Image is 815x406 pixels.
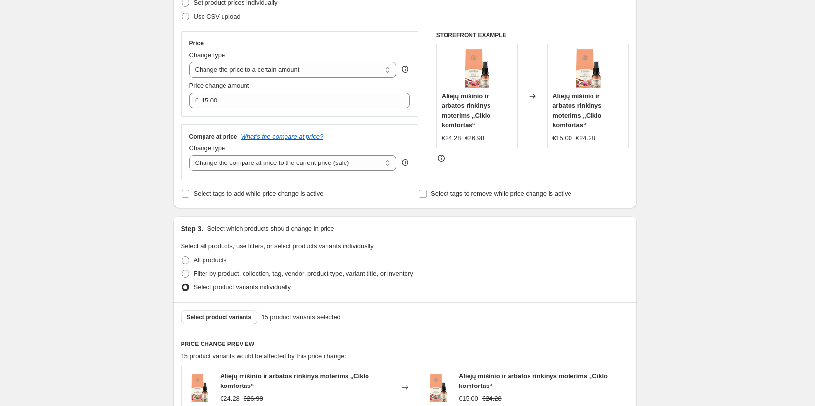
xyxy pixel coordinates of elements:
[442,92,490,129] span: Aliejų mišinio ir arbatos rinkinys moterims „Ciklo komfortas“
[459,394,478,404] div: €15.00
[442,133,461,143] div: €24.28
[457,49,496,88] img: ciklo_misinys_arbata_be-fono_80x.png
[220,372,369,389] span: Aliejų mišinio ir arbatos rinkinys moterims „Ciklo komfortas“
[181,340,629,348] h6: PRICE CHANGE PREVIEW
[261,312,341,322] span: 15 product variants selected
[181,310,258,324] button: Select product variants
[244,394,263,404] strike: €26.98
[459,372,608,389] span: Aliejų mišinio ir arbatos rinkinys moterims „Ciklo komfortas“
[431,190,571,197] span: Select tags to remove while price change is active
[220,394,240,404] div: €24.28
[482,394,502,404] strike: €24.28
[425,373,451,402] img: ciklo_misinys_arbata_be-fono_80x.png
[189,40,204,47] h3: Price
[194,13,241,20] span: Use CSV upload
[189,144,225,152] span: Change type
[189,133,237,141] h3: Compare at price
[189,82,249,89] span: Price change amount
[552,133,572,143] div: €15.00
[576,133,595,143] strike: €24.28
[194,256,227,264] span: All products
[195,97,199,104] span: €
[241,133,324,140] button: What's the compare at price?
[207,224,334,234] p: Select which products should change in price
[181,352,346,360] span: 15 product variants would be affected by this price change:
[194,270,413,277] span: Filter by product, collection, tag, vendor, product type, variant title, or inventory
[186,373,213,402] img: ciklo_misinys_arbata_be-fono_80x.png
[187,313,252,321] span: Select product variants
[400,64,410,74] div: help
[436,31,629,39] h6: STOREFRONT EXAMPLE
[181,243,374,250] span: Select all products, use filters, or select products variants individually
[189,51,225,59] span: Change type
[569,49,608,88] img: ciklo_misinys_arbata_be-fono_80x.png
[400,158,410,167] div: help
[552,92,601,129] span: Aliejų mišinio ir arbatos rinkinys moterims „Ciklo komfortas“
[194,284,291,291] span: Select product variants individually
[202,93,395,108] input: 80.00
[465,133,485,143] strike: €26.98
[194,190,324,197] span: Select tags to add while price change is active
[181,224,204,234] h2: Step 3.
